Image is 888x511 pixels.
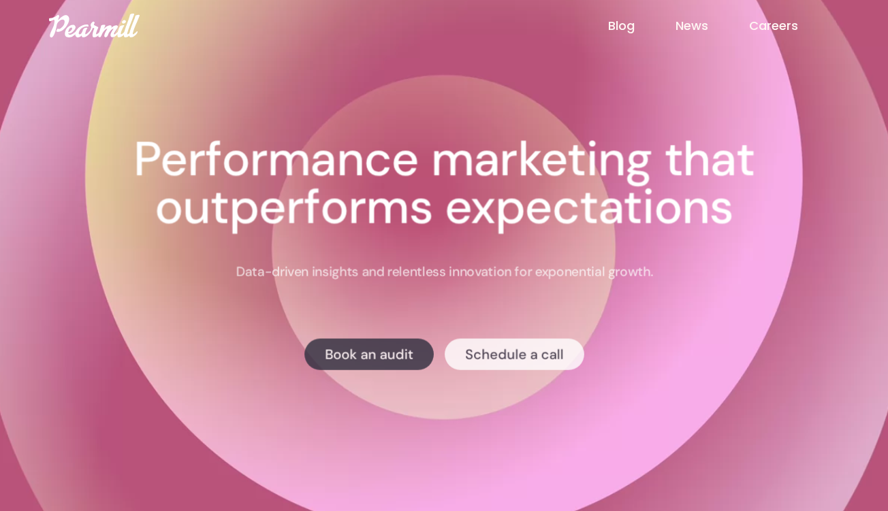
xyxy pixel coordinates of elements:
a: News [676,17,749,35]
h1: Performance marketing that outperforms expectations [73,136,814,232]
a: Blog [608,17,676,35]
a: Schedule a call [444,339,584,370]
a: Book an audit [304,339,434,370]
p: Data-driven insights and relentless innovation for exponential growth. [236,263,652,281]
a: Careers [749,17,839,35]
img: Pearmill logo [49,14,140,37]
